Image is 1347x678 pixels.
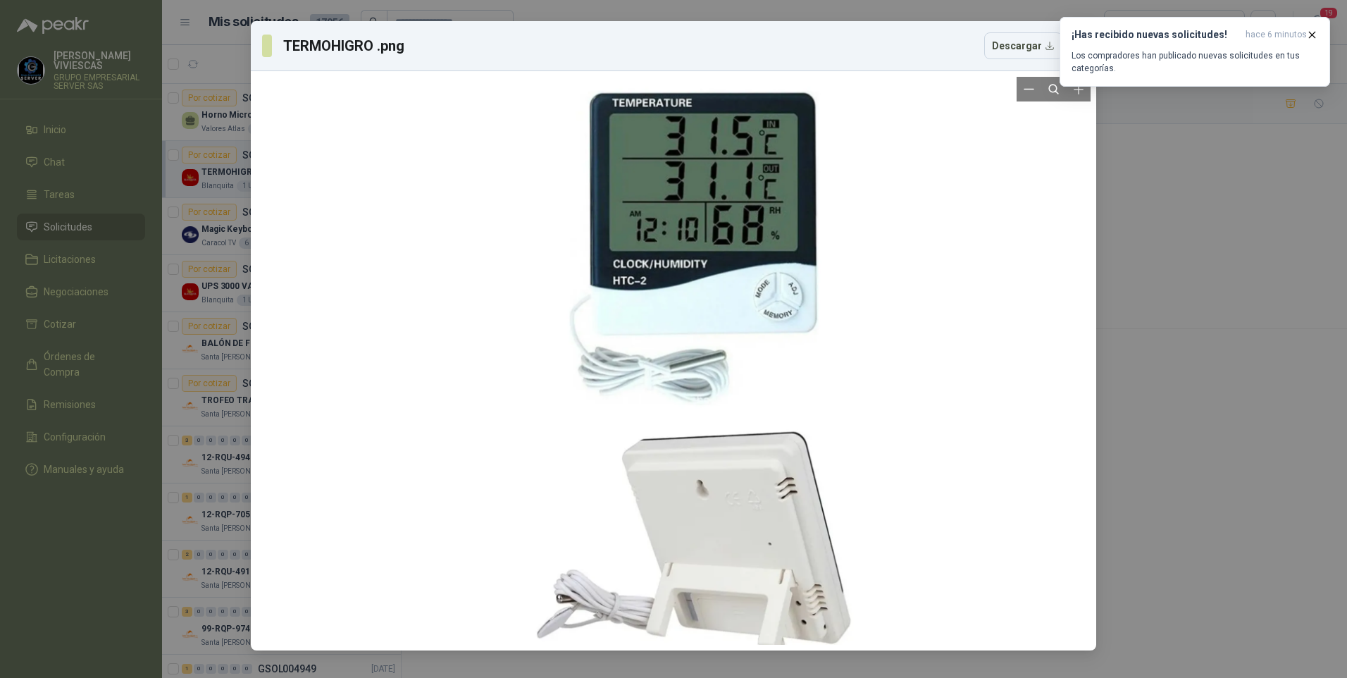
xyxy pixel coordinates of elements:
h3: ¡Has recibido nuevas solicitudes! [1072,29,1240,41]
h3: TERMOHIGRO .png [283,35,406,56]
button: ¡Has recibido nuevas solicitudes!hace 6 minutos Los compradores han publicado nuevas solicitudes ... [1060,17,1330,87]
span: hace 6 minutos [1246,29,1307,41]
p: Los compradores han publicado nuevas solicitudes en tus categorías. [1072,49,1318,75]
button: Descargar [984,32,1062,59]
button: Zoom out [1017,77,1041,101]
button: Reset zoom [1041,77,1066,101]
